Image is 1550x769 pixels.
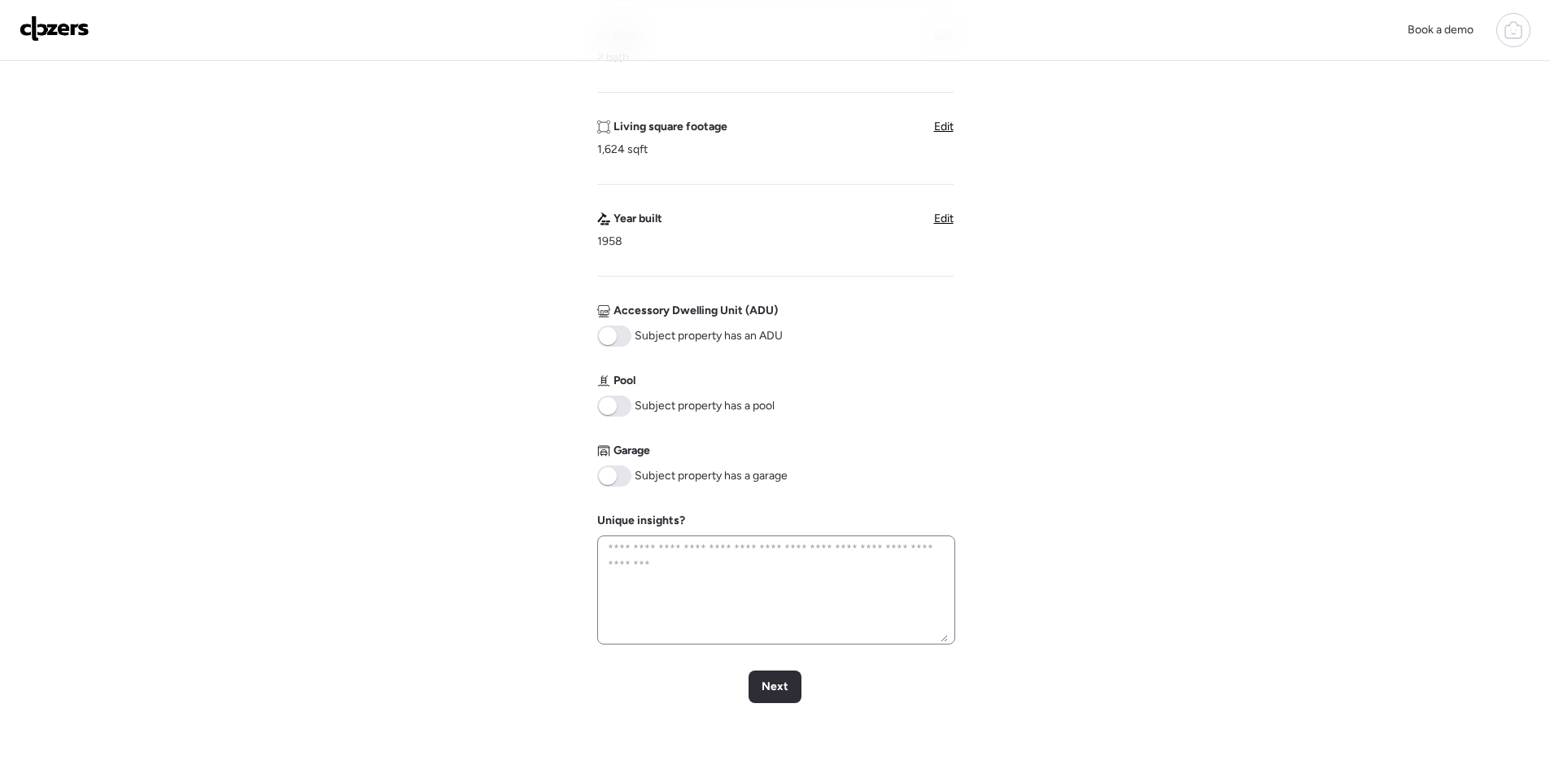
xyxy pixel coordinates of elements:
span: 1958 [597,234,622,250]
span: Year built [613,211,662,227]
span: 1,624 sqft [597,142,648,158]
label: Unique insights? [597,513,685,527]
span: Living square footage [613,119,727,135]
span: Subject property has a pool [635,398,775,414]
span: Garage [613,443,650,459]
span: Subject property has a garage [635,468,788,484]
span: Edit [934,120,954,133]
span: Book a demo [1408,23,1474,37]
span: Accessory Dwelling Unit (ADU) [613,303,778,319]
span: Edit [934,212,954,225]
span: Pool [613,373,635,389]
span: Subject property has an ADU [635,328,783,344]
span: Next [762,679,788,695]
img: Logo [20,15,90,42]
